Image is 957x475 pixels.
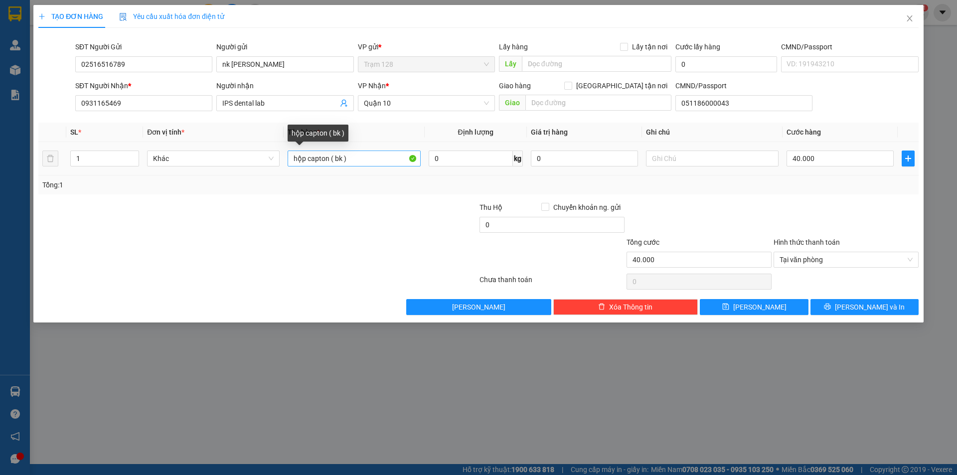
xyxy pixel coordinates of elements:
span: Định lượng [458,128,493,136]
span: Xóa Thông tin [609,302,652,313]
span: [PERSON_NAME] [452,302,505,313]
span: SL [70,128,78,136]
input: Ghi Chú [646,151,779,166]
strong: VP: SĐT: [3,36,96,44]
strong: N.gửi: [3,64,73,72]
img: icon [119,13,127,21]
span: printer [824,303,831,311]
span: Giao hàng [499,82,531,90]
input: Dọc đường [522,56,671,72]
span: [PERSON_NAME] và In [835,302,905,313]
span: Cước hàng [787,128,821,136]
div: CMND/Passport [675,80,812,91]
strong: THIÊN PHÁT ĐẠT [3,25,75,36]
button: plus [902,151,915,166]
span: [DATE] [111,4,132,12]
button: save[PERSON_NAME] [700,299,808,315]
input: Dọc đường [525,95,671,111]
span: Lấy tận nơi [628,41,671,52]
span: tuấn phi CMND: [28,72,82,80]
span: Giá trị hàng [531,128,568,136]
div: CMND/Passport [781,41,918,52]
span: Quận 10 [14,36,41,44]
div: Chưa thanh toán [478,274,626,292]
span: Đơn vị tính [147,128,184,136]
span: 0907696988 [56,36,96,44]
strong: CTY XE KHÁCH [43,12,107,23]
span: plus [902,155,914,162]
span: delete [598,303,605,311]
button: delete [42,151,58,166]
th: Ghi chú [642,123,783,142]
span: [PERSON_NAME] [733,302,787,313]
span: tuấn tài CMND: [22,64,73,72]
span: Q102508150036 [18,4,71,12]
div: VP gửi [358,41,495,52]
span: Thu Hộ [479,203,502,211]
span: Trạm 128 [364,57,489,72]
span: PHIẾU GIAO HÀNG [28,44,107,55]
span: kg [513,151,523,166]
span: Chuyển khoản ng. gửi [549,202,625,213]
label: Hình thức thanh toán [774,238,840,246]
div: SĐT Người Gửi [75,41,212,52]
div: hộp capton ( bk ) [288,125,348,142]
span: Giao [499,95,525,111]
span: user-add [340,99,348,107]
div: Người nhận [216,80,353,91]
div: Tổng: 1 [42,179,369,190]
button: deleteXóa Thông tin [553,299,698,315]
input: Cước lấy hàng [675,56,777,72]
strong: N.nhận: [3,72,82,80]
span: [GEOGRAPHIC_DATA] tận nơi [572,80,671,91]
button: [PERSON_NAME] [406,299,551,315]
span: Lấy hàng [499,43,528,51]
div: SĐT Người Nhận [75,80,212,91]
input: 0 [531,151,638,166]
span: Quận 10 [364,96,489,111]
span: Khác [153,151,274,166]
button: Close [896,5,924,33]
button: printer[PERSON_NAME] và In [810,299,919,315]
label: Cước lấy hàng [675,43,720,51]
span: close [906,14,914,22]
span: save [722,303,729,311]
input: VD: Bàn, Ghế [288,151,420,166]
span: TẠO ĐƠN HÀNG [38,12,103,20]
span: Tổng cước [627,238,659,246]
span: 18:43 [92,4,110,12]
span: Tại văn phòng [780,252,913,267]
span: Lấy [499,56,522,72]
div: Người gửi [216,41,353,52]
span: Yêu cầu xuất hóa đơn điện tử [119,12,224,20]
span: plus [38,13,45,20]
span: VP Nhận [358,82,386,90]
